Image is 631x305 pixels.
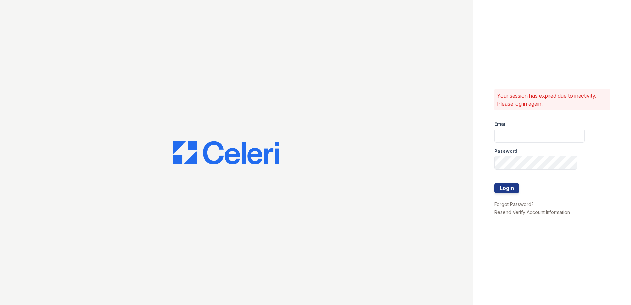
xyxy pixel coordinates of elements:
[494,183,519,193] button: Login
[494,209,570,215] a: Resend Verify Account Information
[497,92,607,108] p: Your session has expired due to inactivity. Please log in again.
[494,121,507,127] label: Email
[173,141,279,164] img: CE_Logo_Blue-a8612792a0a2168367f1c8372b55b34899dd931a85d93a1a3d3e32e68fde9ad4.png
[494,201,534,207] a: Forgot Password?
[494,148,517,154] label: Password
